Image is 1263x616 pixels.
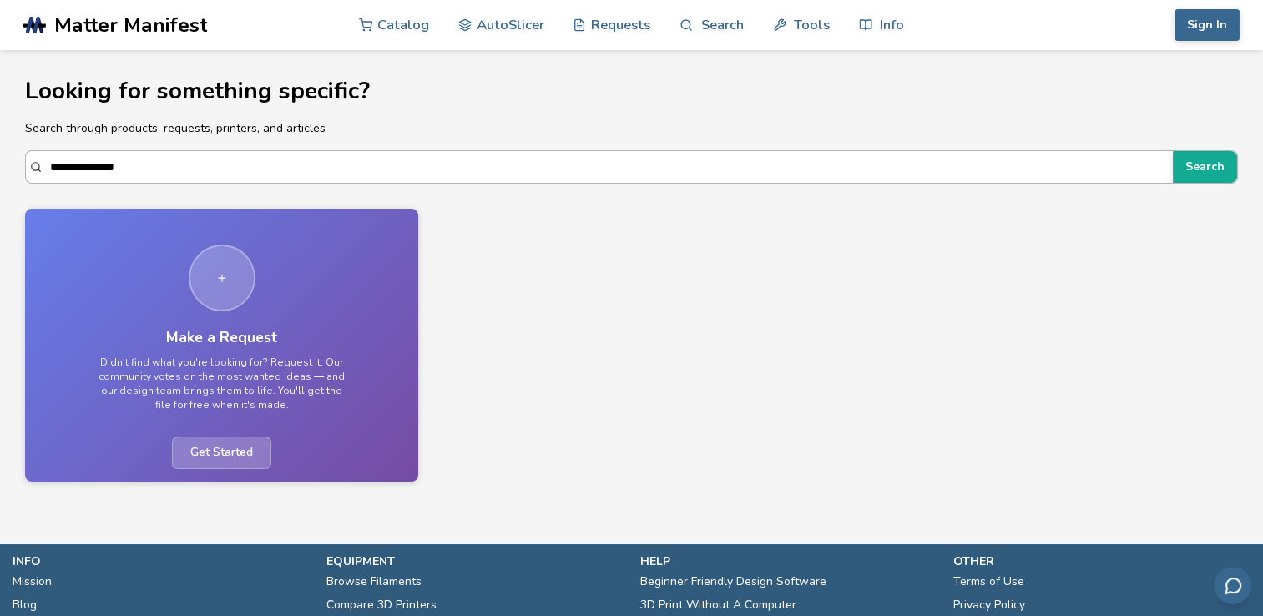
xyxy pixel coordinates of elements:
a: Terms of Use [953,570,1024,593]
p: info [13,553,310,570]
p: equipment [326,553,624,570]
h3: Make a Request [166,329,277,346]
p: Didn't find what you're looking for? Request it. Our community votes on the most wanted ideas — a... [97,356,347,413]
p: Search through products, requests, printers, and articles [25,119,1238,137]
span: Matter Manifest [54,13,207,37]
button: Search [1173,151,1237,183]
button: Sign In [1175,9,1240,41]
input: Search [50,152,1164,182]
a: Browse Filaments [326,570,422,593]
h1: Looking for something specific? [25,78,1238,104]
a: Mission [13,570,52,593]
p: help [640,553,937,570]
a: Make a RequestDidn't find what you're looking for? Request it. Our community votes on the most wa... [25,209,418,481]
button: Send feedback via email [1214,567,1251,604]
p: other [953,553,1250,570]
span: Get Started [172,437,271,469]
a: Beginner Friendly Design Software [640,570,826,593]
